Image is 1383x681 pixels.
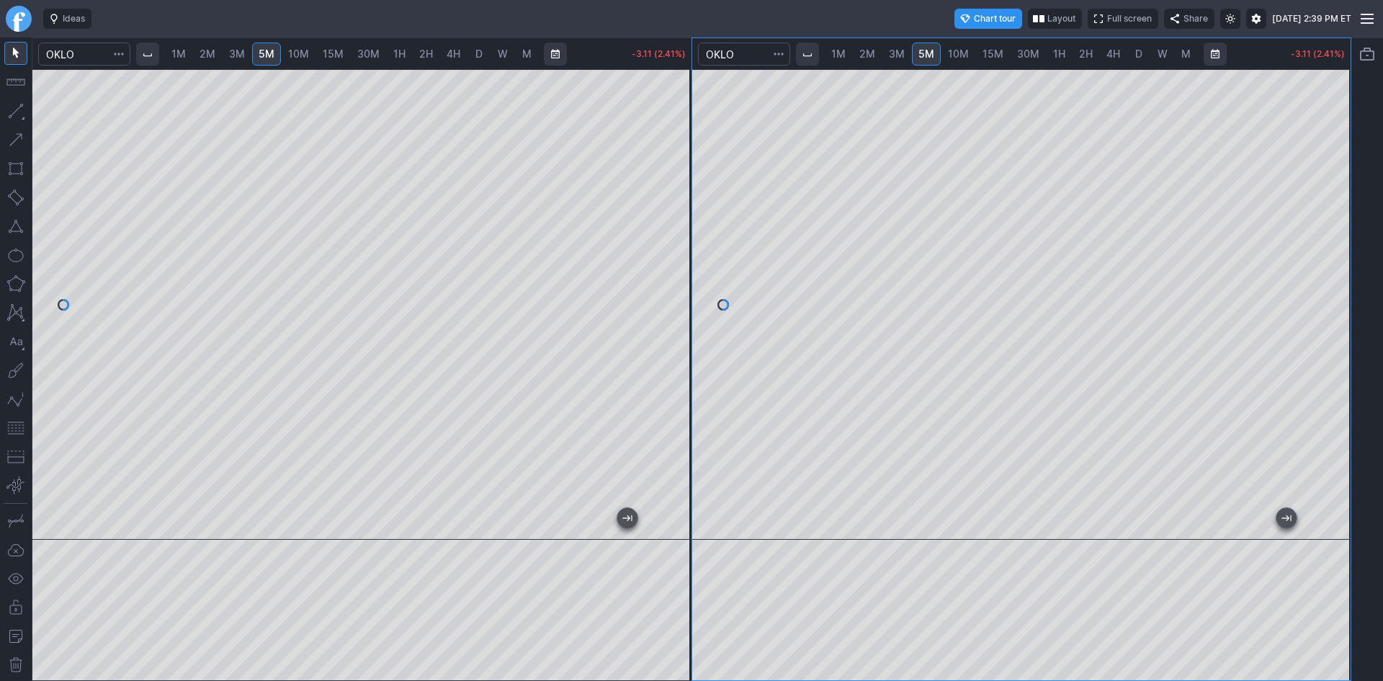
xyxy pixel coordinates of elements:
button: Elliott waves [4,388,27,411]
a: D [1127,43,1150,66]
button: Fibonacci retracements [4,417,27,440]
button: Search [109,43,129,66]
span: Share [1183,12,1208,26]
button: Measure [4,71,27,94]
span: [DATE] 2:39 PM ET [1272,12,1351,26]
a: W [491,43,514,66]
a: 5M [252,43,281,66]
input: Search [698,43,790,66]
span: 1H [393,48,406,60]
a: Finviz.com [6,6,32,32]
span: W [1158,48,1168,60]
span: 15M [323,48,344,60]
button: Jump to the most recent bar [1276,508,1297,528]
a: 5M [912,43,941,66]
a: 10M [282,43,315,66]
span: 3M [889,48,905,60]
button: Arrow [4,128,27,151]
button: Range [1204,43,1227,66]
a: 2H [1073,43,1099,66]
span: 1H [1053,48,1065,60]
button: Ellipse [4,244,27,267]
a: 1H [1047,43,1072,66]
span: 15M [983,48,1003,60]
a: 2M [193,43,222,66]
button: XABCD [4,301,27,324]
button: Interval [796,43,819,66]
a: 4H [440,43,467,66]
span: 4H [1106,48,1120,60]
span: 5M [918,48,934,60]
button: Polygon [4,272,27,295]
span: 2H [419,48,433,60]
button: Hide drawings [4,567,27,590]
span: 1M [171,48,186,60]
button: Mouse [4,42,27,65]
a: 10M [941,43,975,66]
button: Remove all drawings [4,654,27,677]
a: M [515,43,538,66]
button: Jump to the most recent bar [617,508,637,528]
a: 15M [316,43,350,66]
span: 10M [948,48,969,60]
span: M [1181,48,1191,60]
span: 30M [357,48,380,60]
input: Search [38,43,130,66]
span: Ideas [63,12,85,26]
span: Layout [1047,12,1075,26]
button: Chart tour [954,9,1022,29]
button: Ideas [43,9,91,29]
a: 30M [1011,43,1046,66]
button: Brush [4,359,27,382]
button: Layout [1028,9,1082,29]
a: 3M [223,43,251,66]
span: Chart tour [974,12,1016,26]
span: 2M [200,48,215,60]
p: -3.11 (2.41%) [632,50,686,58]
button: Add note [4,625,27,648]
a: 15M [976,43,1010,66]
button: Range [544,43,567,66]
button: Full screen [1088,9,1158,29]
button: Line [4,99,27,123]
span: 2H [1079,48,1093,60]
a: 4H [1100,43,1127,66]
span: 1M [831,48,846,60]
span: 10M [288,48,309,60]
a: M [1175,43,1198,66]
button: Anchored VWAP [4,474,27,497]
a: D [467,43,491,66]
button: Rotated rectangle [4,186,27,209]
button: Portfolio watchlist [1356,43,1379,66]
p: -3.11 (2.41%) [1291,50,1345,58]
a: 1H [387,43,412,66]
span: 2M [859,48,875,60]
button: Text [4,330,27,353]
span: 5M [259,48,274,60]
span: 30M [1017,48,1039,60]
span: 3M [229,48,245,60]
button: Lock drawings [4,596,27,619]
span: W [498,48,508,60]
a: 2H [413,43,439,66]
button: Interval [136,43,159,66]
button: Search [769,43,789,66]
span: D [1135,48,1142,60]
a: 3M [882,43,911,66]
button: Drawings autosave: Off [4,538,27,561]
button: Position [4,445,27,468]
button: Rectangle [4,157,27,180]
button: Settings [1246,9,1266,29]
a: 1M [165,43,192,66]
span: Full screen [1107,12,1152,26]
a: W [1151,43,1174,66]
button: Toggle light mode [1220,9,1240,29]
span: D [475,48,483,60]
a: 30M [351,43,386,66]
button: Triangle [4,215,27,238]
button: Share [1164,9,1214,29]
a: 2M [853,43,882,66]
span: 4H [447,48,460,60]
a: 1M [825,43,852,66]
button: Drawing mode: Single [4,509,27,533]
